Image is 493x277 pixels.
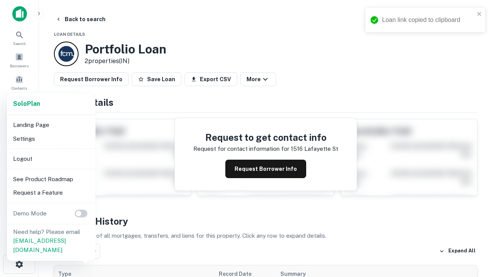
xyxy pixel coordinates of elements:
[13,100,40,107] strong: Solo Plan
[13,99,40,108] a: SoloPlan
[10,172,92,186] li: See Product Roadmap
[13,237,66,253] a: [EMAIL_ADDRESS][DOMAIN_NAME]
[477,11,482,18] button: close
[13,227,89,255] p: Need help? Please email
[10,118,92,132] li: Landing Page
[10,186,92,200] li: Request a Feature
[454,215,493,252] iframe: Chat Widget
[10,132,92,146] li: Settings
[382,15,475,25] div: Loan link copied to clipboard
[10,152,92,166] li: Logout
[10,209,50,218] p: Demo Mode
